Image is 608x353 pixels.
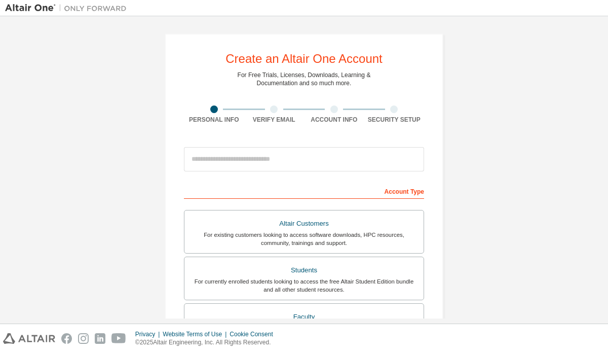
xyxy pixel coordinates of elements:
[135,338,279,347] p: © 2025 Altair Engineering, Inc. All Rights Reserved.
[191,277,417,294] div: For currently enrolled students looking to access the free Altair Student Edition bundle and all ...
[304,116,364,124] div: Account Info
[364,116,425,124] div: Security Setup
[184,183,424,199] div: Account Type
[230,330,279,338] div: Cookie Consent
[95,333,105,344] img: linkedin.svg
[3,333,55,344] img: altair_logo.svg
[61,333,72,344] img: facebook.svg
[5,3,132,13] img: Altair One
[191,263,417,277] div: Students
[191,231,417,247] div: For existing customers looking to access software downloads, HPC resources, community, trainings ...
[78,333,89,344] img: instagram.svg
[163,330,230,338] div: Website Terms of Use
[111,333,126,344] img: youtube.svg
[191,217,417,231] div: Altair Customers
[238,71,371,87] div: For Free Trials, Licenses, Downloads, Learning & Documentation and so much more.
[191,310,417,324] div: Faculty
[135,330,163,338] div: Privacy
[184,116,244,124] div: Personal Info
[244,116,305,124] div: Verify Email
[225,53,383,65] div: Create an Altair One Account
